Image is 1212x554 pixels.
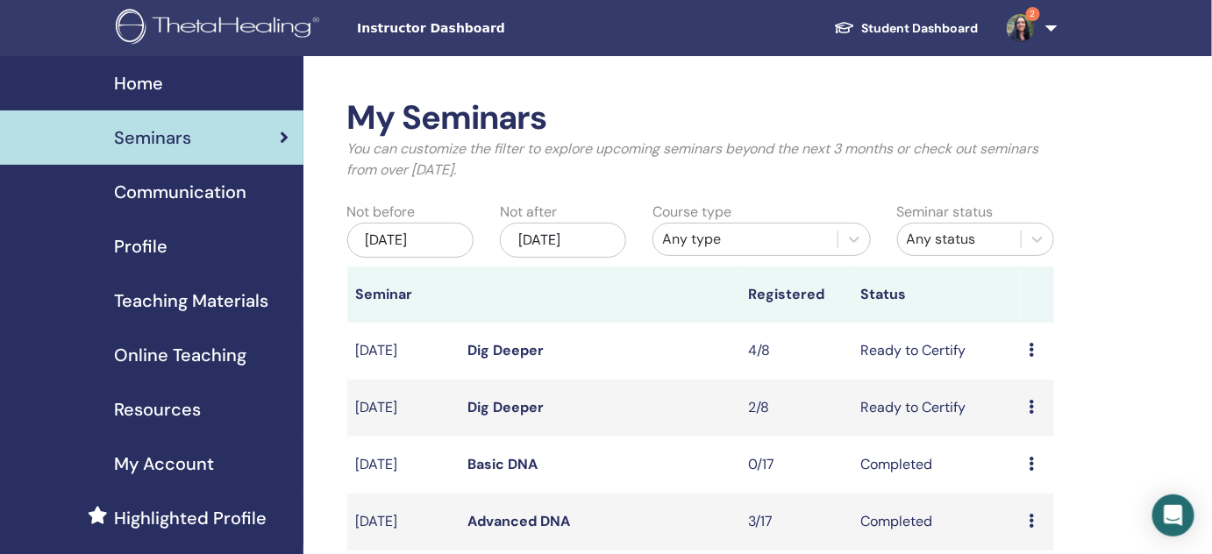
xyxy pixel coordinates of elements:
[114,124,191,151] span: Seminars
[740,494,852,550] td: 3/17
[468,341,545,359] a: Dig Deeper
[347,266,460,323] th: Seminar
[1152,494,1194,536] div: Open Intercom Messenger
[468,455,538,473] a: Basic DNA
[347,494,460,550] td: [DATE]
[357,19,620,38] span: Instructor Dashboard
[347,380,460,437] td: [DATE]
[1007,14,1035,42] img: default.jpg
[114,179,246,205] span: Communication
[347,437,460,494] td: [DATE]
[740,323,852,380] td: 4/8
[114,396,201,423] span: Resources
[907,229,1012,250] div: Any status
[114,233,168,259] span: Profile
[114,342,246,368] span: Online Teaching
[347,202,416,223] label: Not before
[114,70,163,96] span: Home
[347,98,1055,138] h2: My Seminars
[852,323,1021,380] td: Ready to Certify
[114,288,268,314] span: Teaching Materials
[1026,7,1040,21] span: 2
[834,20,855,35] img: graduation-cap-white.svg
[116,9,325,48] img: logo.png
[500,223,626,258] div: [DATE]
[852,380,1021,437] td: Ready to Certify
[852,494,1021,550] td: Completed
[347,223,474,258] div: [DATE]
[468,398,545,416] a: Dig Deeper
[740,266,852,323] th: Registered
[347,138,1055,181] p: You can customize the filter to explore upcoming seminars beyond the next 3 months or check out s...
[468,512,571,530] a: Advanced DNA
[347,323,460,380] td: [DATE]
[740,380,852,437] td: 2/8
[662,229,829,250] div: Any type
[820,12,993,45] a: Student Dashboard
[500,202,557,223] label: Not after
[740,437,852,494] td: 0/17
[114,451,214,477] span: My Account
[652,202,731,223] label: Course type
[852,437,1021,494] td: Completed
[852,266,1021,323] th: Status
[114,505,267,531] span: Highlighted Profile
[897,202,994,223] label: Seminar status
